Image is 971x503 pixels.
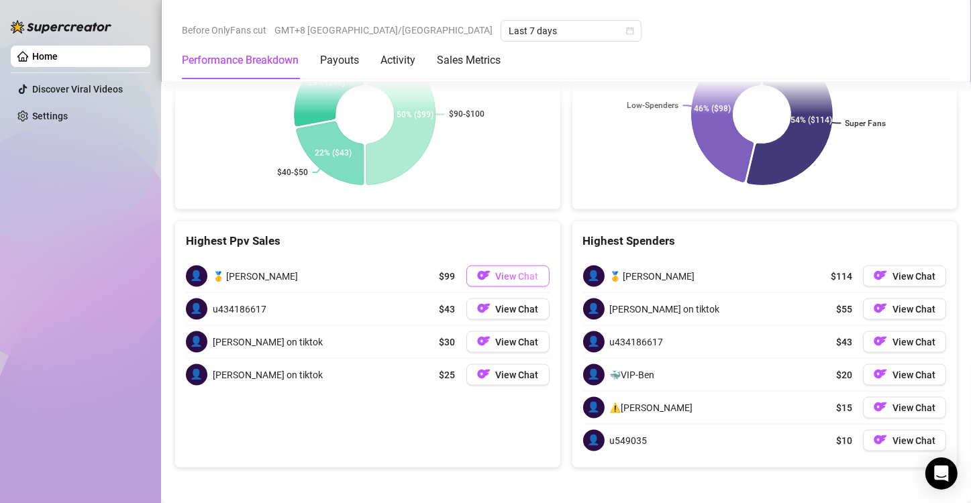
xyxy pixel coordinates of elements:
span: 👤 [583,266,605,287]
span: $55 [836,302,852,317]
div: Payouts [320,52,359,68]
span: View Chat [496,337,539,347]
img: OF [477,269,491,282]
span: u434186617 [610,335,664,349]
span: $25 [440,368,456,382]
img: OF [874,433,887,447]
span: View Chat [496,271,539,282]
a: Settings [32,111,68,121]
span: $99 [440,269,456,284]
span: Before OnlyFans cut [182,20,266,40]
button: OFView Chat [466,298,550,320]
span: 👤 [186,331,207,353]
text: Super Fans [846,119,886,128]
button: OFView Chat [863,397,946,418]
div: Highest Ppv Sales [186,232,550,250]
span: 👤 [186,266,207,287]
span: 🥇 [PERSON_NAME] [213,269,298,284]
span: calendar [626,27,634,35]
span: 👤 [583,331,605,353]
span: View Chat [892,402,935,413]
span: ⚠️[PERSON_NAME] [610,400,693,415]
button: OFView Chat [466,266,550,287]
img: logo-BBDzfeDw.svg [11,20,111,34]
span: 👤 [583,364,605,386]
span: 👤 [583,430,605,451]
button: OFView Chat [466,331,550,353]
text: $40-$50 [278,168,309,177]
span: $20 [836,368,852,382]
span: 👤 [583,298,605,320]
span: [PERSON_NAME] on tiktok [213,335,323,349]
div: Activity [380,52,415,68]
span: $15 [836,400,852,415]
a: Home [32,51,58,62]
button: OFView Chat [863,298,946,320]
span: $114 [831,269,852,284]
div: Open Intercom Messenger [925,457,958,490]
span: View Chat [496,304,539,315]
span: View Chat [892,271,935,282]
span: u549035 [610,433,648,448]
img: OF [874,368,887,381]
img: OF [477,368,491,381]
span: u434186617 [213,302,266,317]
span: $43 [836,335,852,349]
span: 👤 [186,364,207,386]
span: View Chat [892,337,935,347]
span: $10 [836,433,852,448]
span: [PERSON_NAME] on tiktok [213,368,323,382]
button: OFView Chat [863,266,946,287]
img: OF [477,302,491,315]
span: View Chat [496,370,539,380]
text: $90-$100 [449,110,484,119]
span: $43 [440,302,456,317]
span: GMT+8 [GEOGRAPHIC_DATA]/[GEOGRAPHIC_DATA] [274,20,493,40]
img: OF [874,269,887,282]
span: View Chat [892,304,935,315]
div: Sales Metrics [437,52,501,68]
span: 🥇 [PERSON_NAME] [610,269,695,284]
img: OF [874,302,887,315]
div: Performance Breakdown [182,52,299,68]
span: 🐳VIP-Ben [610,368,655,382]
button: OFView Chat [466,364,550,386]
button: OFView Chat [863,430,946,451]
span: Last 7 days [509,21,633,41]
span: 👤 [583,397,605,418]
button: OFView Chat [863,364,946,386]
a: Discover Viral Videos [32,84,123,95]
span: View Chat [892,435,935,446]
span: View Chat [892,370,935,380]
text: Low-Spenders [627,101,678,111]
button: OFView Chat [863,331,946,353]
span: [PERSON_NAME] on tiktok [610,302,720,317]
span: 👤 [186,298,207,320]
img: OF [477,335,491,348]
div: Highest Spenders [583,232,947,250]
img: OF [874,335,887,348]
span: $30 [440,335,456,349]
img: OF [874,400,887,414]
